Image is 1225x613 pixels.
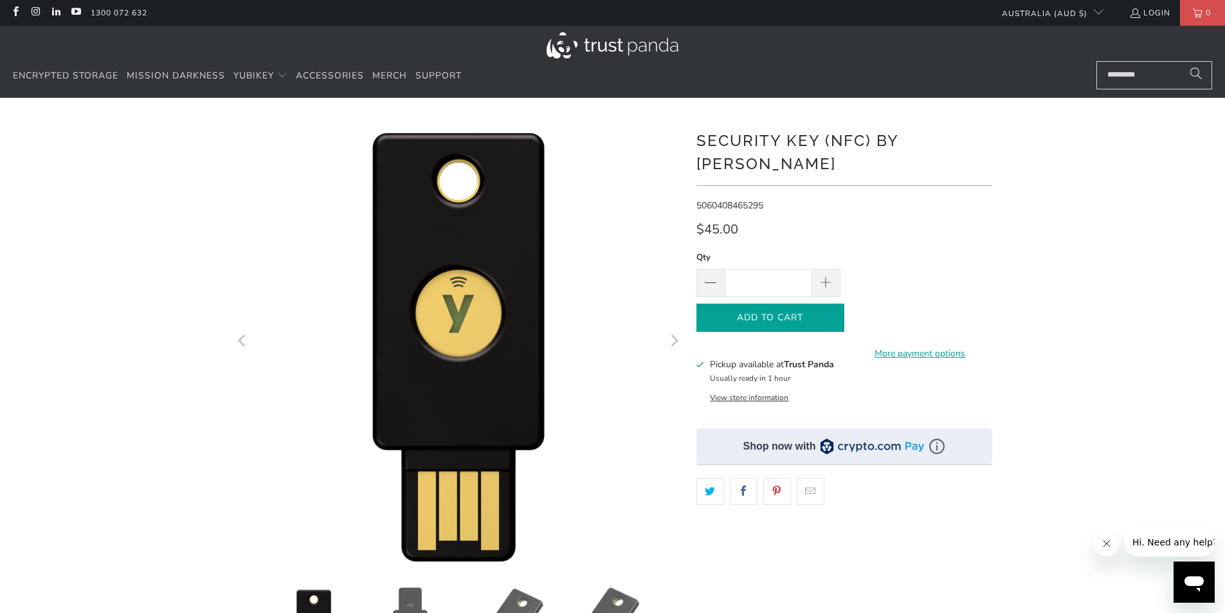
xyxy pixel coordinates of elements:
h3: Pickup available at [710,358,834,371]
span: Merch [372,69,407,82]
button: Search [1180,61,1212,89]
button: Previous [233,117,253,567]
button: View store information [710,392,788,403]
img: Trust Panda Australia [547,32,678,59]
iframe: Message from company [1125,528,1215,556]
span: Mission Darkness [127,69,225,82]
a: Accessories [296,61,364,91]
a: Encrypted Storage [13,61,118,91]
a: Support [415,61,462,91]
a: More payment options [848,347,992,361]
a: Trust Panda Australia on YouTube [70,8,81,18]
h1: Security Key (NFC) by [PERSON_NAME] [696,127,992,176]
iframe: Button to launch messaging window [1174,562,1215,603]
iframe: Reviews Widget [696,527,992,570]
span: Accessories [296,69,364,82]
nav: Translation missing: en.navigation.header.main_nav [13,61,462,91]
a: Share this on Pinterest [763,478,791,505]
a: Share this on Twitter [696,478,724,505]
iframe: Close message [1094,531,1120,556]
a: Trust Panda Australia on Instagram [30,8,41,18]
a: Trust Panda Australia on LinkedIn [50,8,61,18]
span: Add to Cart [710,313,831,324]
a: Email this to a friend [797,478,824,505]
small: Usually ready in 1 hour [710,373,790,383]
span: Hi. Need any help? [8,9,93,19]
a: 1300 072 632 [91,6,147,20]
b: Trust Panda [784,358,834,371]
span: Encrypted Storage [13,69,118,82]
label: Qty [696,250,840,264]
a: Trust Panda Australia on Facebook [10,8,21,18]
span: $45.00 [696,221,738,238]
a: Merch [372,61,407,91]
summary: YubiKey [233,61,287,91]
a: Share this on Facebook [730,478,758,505]
a: Security Key (NFC) by Yubico - Trust Panda [233,117,684,567]
span: Support [415,69,462,82]
input: Search... [1096,61,1212,89]
span: 5060408465295 [696,199,763,212]
div: Shop now with [743,439,816,453]
a: Login [1129,6,1170,20]
button: Next [664,117,684,567]
a: Mission Darkness [127,61,225,91]
span: YubiKey [233,69,274,82]
button: Add to Cart [696,304,844,333]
